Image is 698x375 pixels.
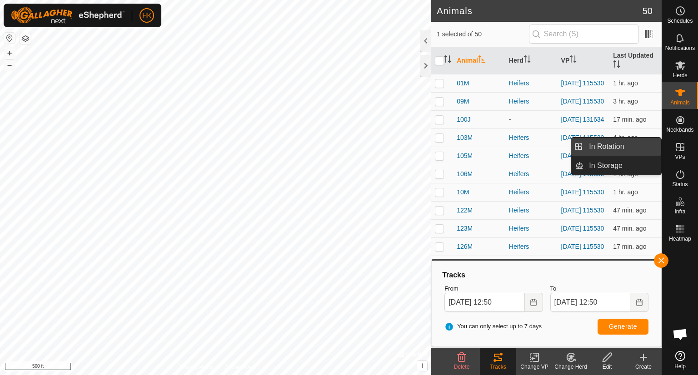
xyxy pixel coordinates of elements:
[669,236,691,242] span: Heatmap
[421,362,423,370] span: i
[509,187,554,197] div: Heifers
[180,363,214,371] a: Privacy Policy
[457,151,473,161] span: 105M
[457,206,473,215] span: 122M
[613,225,646,232] span: Sep 5, 2025, 12:02 PM
[613,243,646,250] span: Sep 5, 2025, 12:32 PM
[444,57,451,64] p-sorticon: Activate to sort
[444,322,542,331] span: You can only select up to 7 days
[673,73,687,78] span: Herds
[630,293,648,312] button: Choose Date
[417,361,427,371] button: i
[670,100,690,105] span: Animals
[20,33,31,44] button: Map Layers
[437,5,643,16] h2: Animals
[523,57,531,64] p-sorticon: Activate to sort
[571,157,661,175] li: In Storage
[454,364,470,370] span: Delete
[505,47,558,74] th: Herd
[613,207,646,214] span: Sep 5, 2025, 12:02 PM
[509,242,554,252] div: Heifers
[613,116,646,123] span: Sep 5, 2025, 12:32 PM
[625,363,662,371] div: Create
[516,363,553,371] div: Change VP
[583,157,661,175] a: In Storage
[457,187,469,197] span: 10M
[142,11,151,20] span: HK
[561,225,604,232] a: [DATE] 115530
[457,224,473,233] span: 123M
[509,151,554,161] div: Heifers
[478,57,485,64] p-sorticon: Activate to sort
[561,188,604,196] a: [DATE] 115530
[457,115,470,124] span: 100J
[561,170,604,178] a: [DATE] 115530
[674,364,686,369] span: Help
[571,138,661,156] li: In Rotation
[667,18,693,24] span: Schedules
[561,98,604,105] a: [DATE] 115530
[509,206,554,215] div: Heifers
[480,363,516,371] div: Tracks
[453,47,505,74] th: Animal
[561,79,604,87] a: [DATE] 115530
[4,33,15,44] button: Reset Map
[583,138,661,156] a: In Rotation
[550,284,648,293] label: To
[4,48,15,59] button: +
[11,7,125,24] img: Gallagher Logo
[224,363,251,371] a: Contact Us
[569,57,577,64] p-sorticon: Activate to sort
[4,59,15,70] button: –
[457,242,473,252] span: 126M
[509,133,554,143] div: Heifers
[561,116,604,123] a: [DATE] 131634
[437,30,528,39] span: 1 selected of 50
[457,79,469,88] span: 01M
[525,293,543,312] button: Choose Date
[561,243,604,250] a: [DATE] 115530
[609,47,662,74] th: Last Updated
[674,209,685,214] span: Infra
[561,134,604,141] a: [DATE] 115530
[613,170,638,178] span: Sep 5, 2025, 11:02 AM
[666,127,693,133] span: Neckbands
[457,169,473,179] span: 106M
[613,134,638,141] span: Sep 5, 2025, 8:32 AM
[509,79,554,88] div: Heifers
[553,363,589,371] div: Change Herd
[609,323,637,330] span: Generate
[561,152,604,159] a: [DATE] 115530
[561,207,604,214] a: [DATE] 115530
[509,97,554,106] div: Heifers
[667,321,694,348] a: Open chat
[509,224,554,233] div: Heifers
[589,141,624,152] span: In Rotation
[672,182,688,187] span: Status
[643,4,653,18] span: 50
[441,270,652,281] div: Tracks
[613,98,638,105] span: Sep 5, 2025, 9:32 AM
[457,97,469,106] span: 09M
[558,47,610,74] th: VP
[529,25,639,44] input: Search (S)
[613,188,638,196] span: Sep 5, 2025, 11:32 AM
[589,160,623,171] span: In Storage
[509,169,554,179] div: Heifers
[598,319,648,335] button: Generate
[589,363,625,371] div: Edit
[509,115,554,124] div: -
[613,79,638,87] span: Sep 5, 2025, 11:32 AM
[613,62,620,69] p-sorticon: Activate to sort
[665,45,695,51] span: Notifications
[675,154,685,160] span: VPs
[457,133,473,143] span: 103M
[444,284,543,293] label: From
[662,347,698,373] a: Help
